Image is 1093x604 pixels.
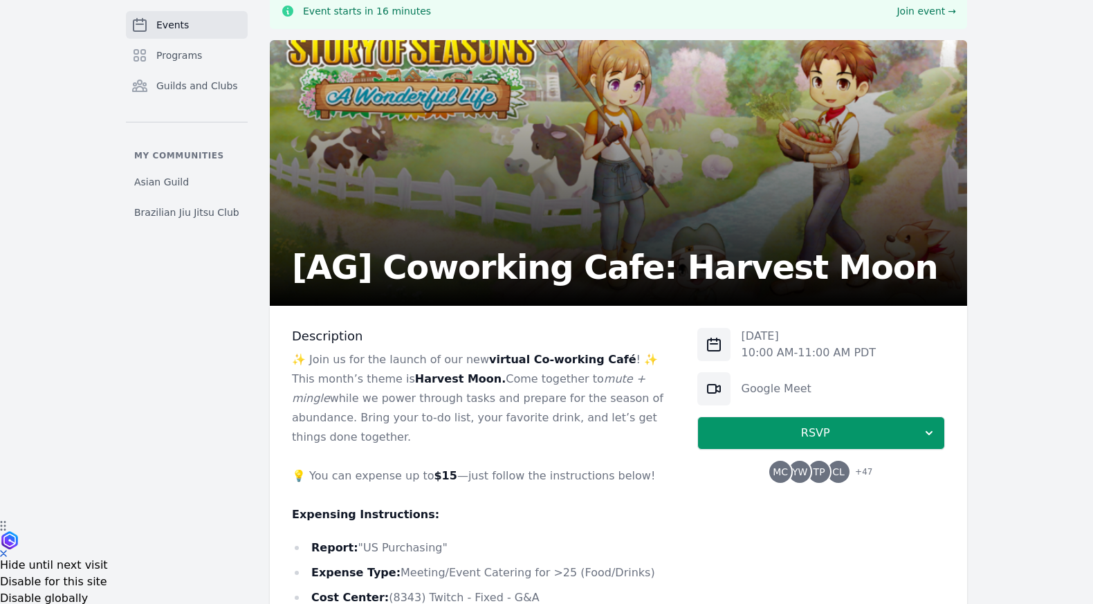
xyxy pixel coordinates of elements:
[434,469,457,482] strong: $15
[742,328,876,345] p: [DATE]
[126,150,248,161] p: My communities
[773,467,788,477] span: MC
[126,11,248,39] a: Events
[832,467,845,477] span: CL
[292,508,439,521] strong: Expensing Instructions:
[415,372,506,385] strong: Harvest Moon.
[311,541,358,554] strong: Report:
[134,205,239,219] span: Brazilian Jiu Jitsu Club
[897,4,956,18] a: Join event
[847,464,872,483] span: + 47
[126,42,248,69] a: Programs
[292,250,938,284] h2: [AG] Coworking Cafe: Harvest Moon
[814,467,825,477] span: TP
[311,591,389,604] strong: Cost Center:
[303,4,431,18] p: Event starts in 16 minutes
[792,467,807,477] span: YW
[156,48,202,62] span: Programs
[709,425,922,441] span: RSVP
[156,79,238,93] span: Guilds and Clubs
[489,353,636,366] strong: virtual Co-working Café
[742,345,876,361] p: 10:00 AM - 11:00 AM PDT
[311,566,401,579] strong: Expense Type:
[292,466,675,486] p: 💡 You can expense up to —just follow the instructions below!
[134,175,189,189] span: Asian Guild
[292,563,675,583] li: Meeting/Event Catering for >25 (Food/Drinks)
[697,417,945,450] button: RSVP
[948,4,956,18] span: →
[292,350,675,447] p: ✨ Join us for the launch of our new ! ✨ This month’s theme is Come together to while we power thr...
[292,538,675,558] li: "US Purchasing"
[126,170,248,194] a: Asian Guild
[126,11,248,225] nav: Sidebar
[156,18,189,32] span: Events
[126,72,248,100] a: Guilds and Clubs
[292,328,675,345] h3: Description
[742,382,811,395] a: Google Meet
[126,200,248,225] a: Brazilian Jiu Jitsu Club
